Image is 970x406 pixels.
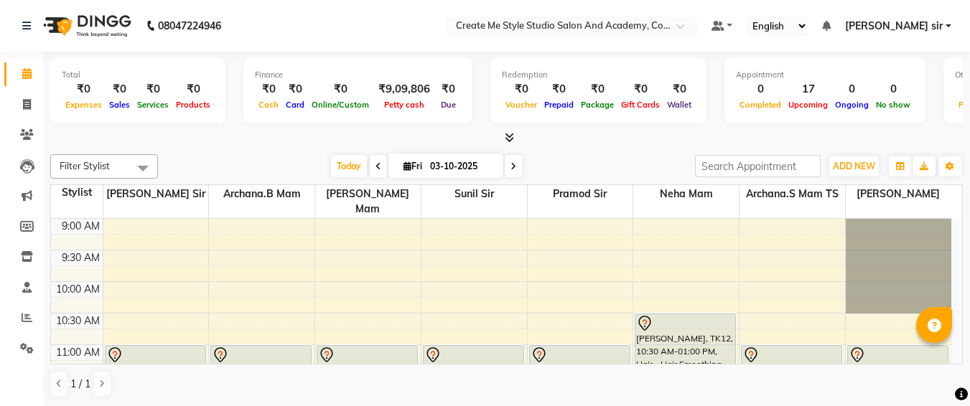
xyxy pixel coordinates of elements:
button: ADD NEW [829,156,879,176]
div: Redemption [502,69,695,81]
div: 17 [785,81,831,98]
span: Expenses [62,100,106,110]
span: Today [331,155,367,177]
span: Wallet [663,100,695,110]
span: Package [577,100,617,110]
span: Due [437,100,460,110]
span: 1 / 1 [70,377,90,392]
span: Services [134,100,172,110]
span: Sales [106,100,134,110]
b: 08047224946 [158,6,221,46]
span: Ongoing [831,100,872,110]
div: ₹0 [282,81,308,98]
span: Filter Stylist [60,160,110,171]
div: 0 [831,81,872,98]
div: ₹0 [436,81,461,98]
div: ₹0 [134,81,172,98]
div: 9:30 AM [59,250,103,265]
span: [PERSON_NAME] mam [315,185,421,218]
div: ₹0 [255,81,282,98]
div: 0 [736,81,785,98]
div: ₹0 [663,81,695,98]
input: 2025-10-03 [426,156,498,177]
span: Fri [400,161,426,171]
iframe: chat widget [910,349,956,392]
span: No show [872,100,914,110]
span: Card [282,100,308,110]
div: Finance [255,69,461,81]
img: logo [37,6,135,46]
div: ₹0 [172,81,214,98]
span: Prepaid [541,100,577,110]
div: Total [62,69,214,81]
span: ADD NEW [833,161,875,171]
div: Stylist [51,185,103,200]
div: ₹0 [541,81,577,98]
span: Cash [255,100,282,110]
div: 10:00 AM [53,282,103,297]
div: 10:30 AM [53,313,103,329]
span: Archana.S mam TS [740,185,845,203]
span: [PERSON_NAME] [846,185,951,203]
span: Sunil sir [421,185,527,203]
div: 9:00 AM [59,219,103,234]
span: [PERSON_NAME] sir [103,185,209,203]
div: ₹0 [617,81,663,98]
span: Online/Custom [308,100,373,110]
span: Completed [736,100,785,110]
div: ₹9,09,806 [373,81,436,98]
span: Gift Cards [617,100,663,110]
span: Pramod sir [528,185,633,203]
span: Archana.B mam [209,185,314,203]
input: Search Appointment [695,155,821,177]
span: Voucher [502,100,541,110]
div: 0 [872,81,914,98]
div: 11:00 AM [53,345,103,360]
span: Upcoming [785,100,831,110]
div: ₹0 [577,81,617,98]
span: Neha mam [633,185,739,203]
div: Appointment [736,69,914,81]
span: [PERSON_NAME] sir [845,19,943,34]
div: ₹0 [62,81,106,98]
div: ₹0 [308,81,373,98]
div: ₹0 [502,81,541,98]
div: ₹0 [106,81,134,98]
span: Products [172,100,214,110]
span: Petty cash [381,100,428,110]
